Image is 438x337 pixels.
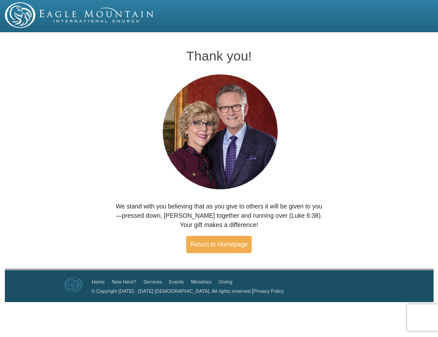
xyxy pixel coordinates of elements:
[143,279,162,284] a: Services
[92,288,252,294] a: © Copyright [DATE] - [DATE] [DEMOGRAPHIC_DATA]. All rights reserved.
[169,279,184,284] a: Events
[254,288,284,294] a: Privacy Policy
[5,2,154,28] img: EMIC
[114,49,324,63] h1: Thank you!
[191,279,211,284] a: Ministries
[219,279,232,284] a: Giving
[65,277,82,292] img: Eagle Mountain International Church
[92,279,105,284] a: Home
[114,202,324,230] p: We stand with you believing that as you give to others it will be given to you—pressed down, [PER...
[112,279,136,284] a: New Here?
[186,236,252,253] a: Return to Homepage
[88,286,284,295] p: |
[154,72,284,193] img: Pastors George and Terri Pearsons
